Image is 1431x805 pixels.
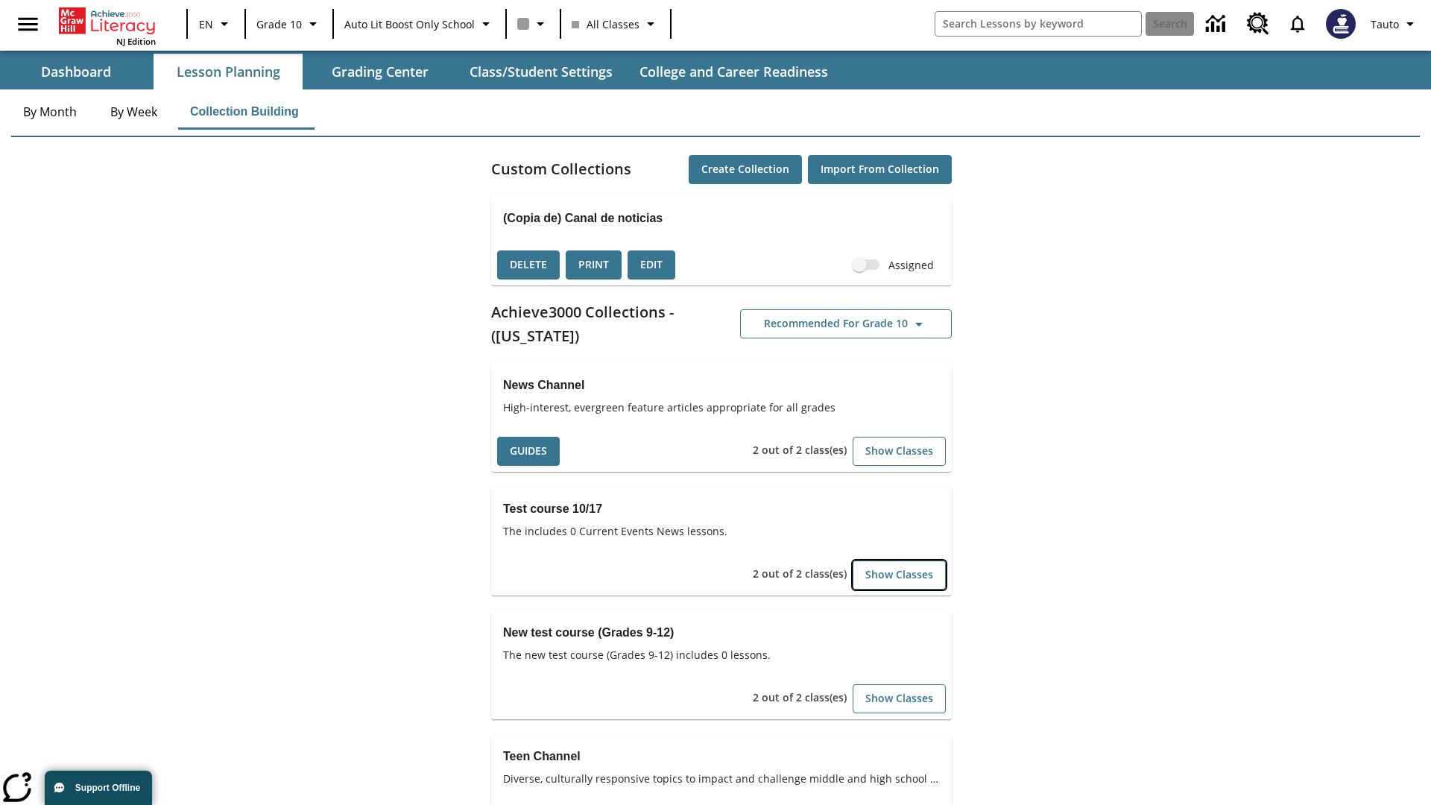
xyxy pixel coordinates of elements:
button: Recommended for Grade 10 [740,309,952,338]
span: EN [199,16,213,32]
button: Show Classes [853,437,946,466]
a: Resource Center, Will open in new tab [1238,4,1278,44]
a: Data Center [1197,4,1238,45]
span: The includes 0 Current Events News lessons. [503,523,940,539]
a: Notifications [1278,4,1317,43]
span: 2 out of 2 class(es) [753,443,847,457]
span: Support Offline [75,783,140,793]
span: Diverse, culturally responsive topics to impact and challenge middle and high school students [503,771,940,786]
h2: Achieve3000 Collections - ([US_STATE]) [491,300,721,348]
span: Grade 10 [256,16,302,32]
span: 2 out of 2 class(es) [753,690,847,704]
span: 2 out of 2 class(es) [753,566,847,581]
button: Select a new avatar [1317,4,1365,43]
button: Lesson Planning [154,54,303,89]
button: Open side menu [6,2,50,46]
button: Support Offline [45,771,152,805]
button: College and Career Readiness [628,54,840,89]
button: Collection Building [178,94,311,130]
button: Language: EN, Select a language [192,10,240,37]
img: Avatar [1326,9,1356,39]
button: Delete [497,250,560,280]
button: Dashboard [1,54,151,89]
span: The new test course (Grades 9-12) includes 0 lessons. [503,647,940,663]
button: Profile/Settings [1365,10,1425,37]
a: Home [59,6,156,36]
span: All Classes [572,16,639,32]
h2: Custom Collections [491,157,631,181]
button: Show Classes [853,684,946,713]
button: Show Classes [853,561,946,590]
span: NJ Edition [116,36,156,47]
button: Class/Student Settings [458,54,625,89]
h3: Teen Channel [503,746,940,767]
h3: (Copia de) Canal de noticias [503,208,940,229]
button: Edit [628,250,675,280]
button: School: Auto Lit Boost only School, Select your school [338,10,501,37]
button: Grading Center [306,54,455,89]
button: Guides [497,437,560,466]
h3: News Channel [503,375,940,396]
button: Print, will open in a new window [566,250,622,280]
button: Class: All Classes, Select your class [566,10,666,37]
button: Import from Collection [808,155,952,184]
span: Tauto [1371,16,1399,32]
span: High-interest, evergreen feature articles appropriate for all grades [503,400,940,415]
h3: Test course 10/17 [503,499,940,520]
div: Home [59,4,156,47]
input: search field [935,12,1141,36]
span: Assigned [888,257,934,273]
h3: New test course (Grades 9-12) [503,622,940,643]
span: Auto Lit Boost only School [344,16,475,32]
button: Create Collection [689,155,802,184]
button: By Month [11,94,89,130]
button: Grade: Grade 10, Select a grade [250,10,328,37]
button: By Week [96,94,171,130]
